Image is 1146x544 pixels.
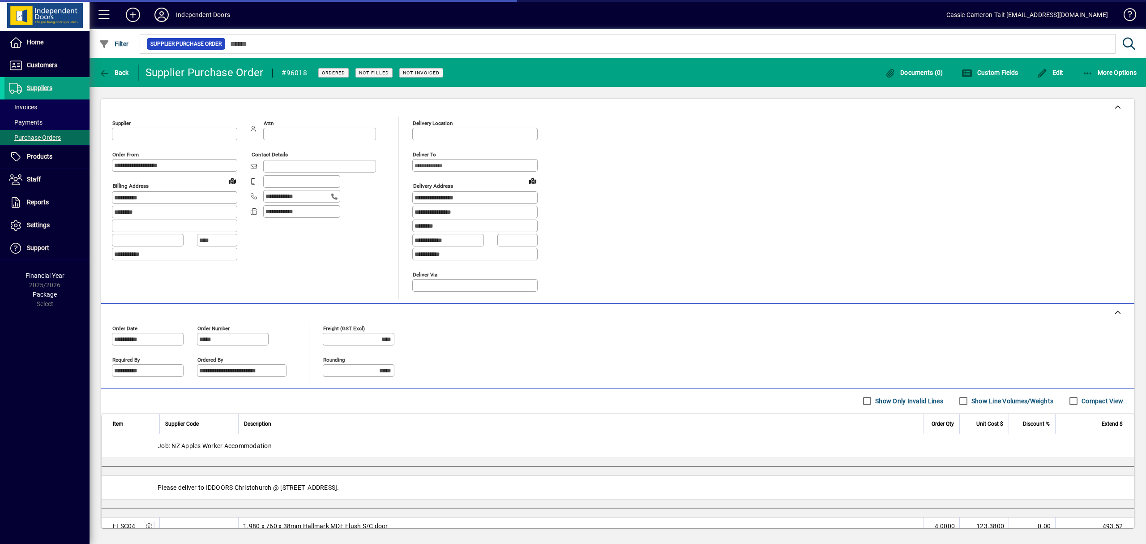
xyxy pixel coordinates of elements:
div: Supplier Purchase Order [145,65,264,80]
td: 0.00 [1009,518,1055,535]
label: Compact View [1080,397,1123,406]
button: Edit [1035,65,1066,81]
mat-label: Order date [112,325,137,331]
mat-label: Deliver To [413,151,436,158]
td: 123.3800 [959,518,1009,535]
span: Staff [27,176,41,183]
span: Reports [27,199,49,206]
span: Home [27,39,43,46]
span: Suppliers [27,84,52,91]
span: Edit [1037,69,1064,76]
span: Order Qty [932,419,954,429]
span: Supplier Purchase Order [150,39,222,48]
mat-label: Rounding [323,356,345,363]
mat-label: Attn [264,120,274,126]
span: Not Filled [359,70,389,76]
span: 1.980 x 760 x 38mm Hallmark MDF Flush S/C door [243,522,388,531]
span: Purchase Orders [9,134,61,141]
span: Financial Year [26,272,64,279]
div: Job: NZ Apples Worker Accommodation [102,434,1134,458]
button: Custom Fields [959,65,1020,81]
a: View on map [225,173,239,188]
span: Products [27,153,52,160]
a: Products [4,146,90,168]
td: 493.52 [1055,518,1134,535]
span: Discount % [1023,419,1050,429]
a: View on map [526,173,540,188]
a: Staff [4,168,90,191]
a: Knowledge Base [1117,2,1135,31]
a: Purchase Orders [4,130,90,145]
span: Extend $ [1102,419,1123,429]
span: Payments [9,119,43,126]
a: Reports [4,191,90,214]
button: Add [119,7,147,23]
td: 4.0000 [924,518,959,535]
a: Payments [4,115,90,130]
span: Back [99,69,129,76]
a: Invoices [4,99,90,115]
label: Show Line Volumes/Weights [970,397,1053,406]
button: Filter [97,36,131,52]
div: Independent Doors [176,8,230,22]
div: Cassie Cameron-Tait [EMAIL_ADDRESS][DOMAIN_NAME] [946,8,1108,22]
span: Filter [99,40,129,47]
mat-label: Deliver via [413,271,437,277]
span: Documents (0) [885,69,943,76]
mat-label: Freight (GST excl) [323,325,365,331]
mat-label: Order from [112,151,139,158]
a: Home [4,31,90,54]
app-page-header-button: Back [90,65,139,81]
div: FLSC04 [113,522,136,531]
button: More Options [1080,65,1139,81]
div: Please deliver to IDDOORS Christchurch @ [STREET_ADDRESS]. [102,476,1134,499]
a: Customers [4,54,90,77]
span: Description [244,419,271,429]
span: Settings [27,221,50,229]
span: Item [113,419,124,429]
button: Profile [147,7,176,23]
mat-label: Supplier [112,120,131,126]
mat-label: Required by [112,356,140,363]
span: Package [33,291,57,298]
span: Unit Cost $ [976,419,1003,429]
span: Customers [27,61,57,69]
span: Ordered [322,70,345,76]
div: #96018 [282,66,307,80]
mat-label: Delivery Location [413,120,453,126]
span: Not Invoiced [403,70,440,76]
button: Back [97,65,131,81]
label: Show Only Invalid Lines [873,397,943,406]
span: More Options [1082,69,1137,76]
a: Settings [4,214,90,237]
span: Invoices [9,104,37,111]
span: Custom Fields [962,69,1018,76]
a: Support [4,237,90,259]
span: Support [27,244,49,251]
mat-label: Order number [197,325,230,331]
span: Supplier Code [165,419,199,429]
button: Documents (0) [883,65,945,81]
mat-label: Ordered by [197,356,223,363]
